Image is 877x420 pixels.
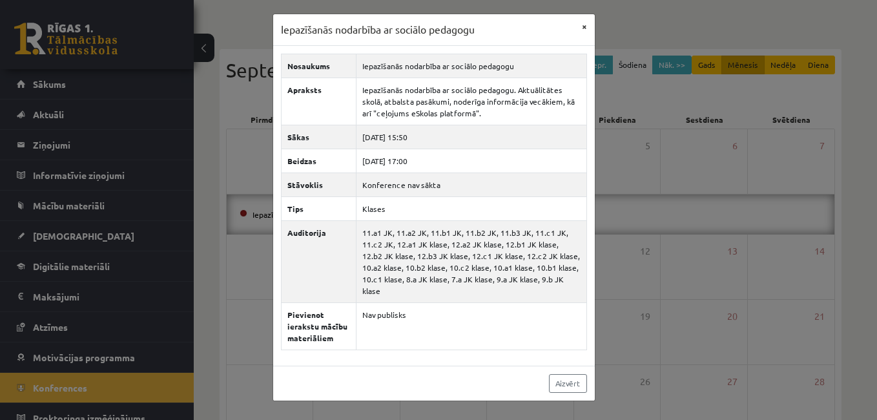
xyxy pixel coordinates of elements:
td: Nav publisks [356,302,586,350]
a: Aizvērt [549,374,587,393]
td: Iepazīšanās nodarbība ar sociālo pedagogu [356,54,586,78]
th: Tips [281,196,356,220]
td: Iepazīšanās nodarbība ar sociālo pedagogu. Aktuālitātes skolā, atbalsta pasākumi, noderīga inform... [356,78,586,125]
th: Apraksts [281,78,356,125]
th: Nosaukums [281,54,356,78]
td: 11.a1 JK, 11.a2 JK, 11.b1 JK, 11.b2 JK, 11.b3 JK, 11.c1 JK, 11.c2 JK, 12.a1 JK klase, 12.a2 JK kl... [356,220,586,302]
th: Sākas [281,125,356,149]
th: Auditorija [281,220,356,302]
button: × [574,14,595,39]
td: Konference nav sākta [356,173,586,196]
td: [DATE] 15:50 [356,125,586,149]
td: Klases [356,196,586,220]
td: [DATE] 17:00 [356,149,586,173]
th: Beidzas [281,149,356,173]
th: Pievienot ierakstu mācību materiāliem [281,302,356,350]
h3: Iepazīšanās nodarbība ar sociālo pedagogu [281,22,475,37]
th: Stāvoklis [281,173,356,196]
